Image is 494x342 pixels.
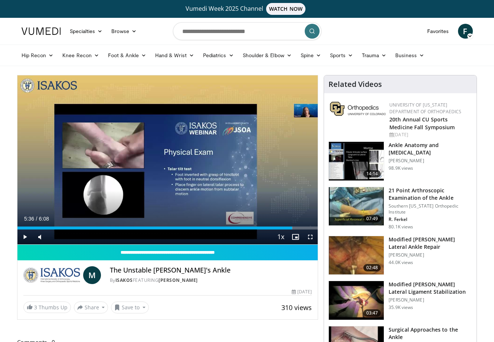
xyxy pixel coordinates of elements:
a: 20th Annual CU Sports Medicine Fall Symposium [389,116,455,131]
button: Playback Rate [273,229,288,244]
a: Favorites [423,24,454,39]
span: 03:47 [363,309,381,317]
h3: 21 Point Arthroscopic Examination of the Ankle [389,187,472,202]
span: 6:08 [39,216,49,222]
img: ISAKOS [23,266,80,284]
a: Foot & Ankle [104,48,151,63]
p: [PERSON_NAME] [389,252,472,258]
img: 355603a8-37da-49b6-856f-e00d7e9307d3.png.150x105_q85_autocrop_double_scale_upscale_version-0.2.png [330,102,386,116]
span: 5:36 [24,216,34,222]
img: d2937c76-94b7-4d20-9de4-1c4e4a17f51d.150x105_q85_crop-smart_upscale.jpg [329,187,384,226]
video-js: Video Player [17,75,318,245]
a: 03:47 Modified [PERSON_NAME] Lateral Ligament Stabilization [PERSON_NAME] 35.9K views [328,281,472,320]
h3: Ankle Anatomy and [MEDICAL_DATA] [389,141,472,156]
img: d079e22e-f623-40f6-8657-94e85635e1da.150x105_q85_crop-smart_upscale.jpg [329,142,384,180]
a: Vumedi Week 2025 ChannelWATCH NOW [23,3,472,15]
a: 3 Thumbs Up [23,302,71,313]
a: Spine [296,48,325,63]
button: Save to [111,302,149,313]
h4: Related Videos [328,80,382,89]
img: Picture_9_13_2.png.150x105_q85_crop-smart_upscale.jpg [329,281,384,320]
p: 44.0K views [389,260,413,266]
a: ISAKOS [115,277,133,283]
p: 98.9K views [389,165,413,171]
a: Pediatrics [199,48,238,63]
span: 3 [34,304,37,311]
h4: The Unstable [PERSON_NAME]'s Ankle [110,266,312,274]
a: Business [391,48,429,63]
img: VuMedi Logo [22,27,61,35]
p: R. Ferkel [389,216,472,222]
a: F [458,24,473,39]
button: Fullscreen [303,229,318,244]
button: Mute [32,229,47,244]
img: 38788_0000_3.png.150x105_q85_crop-smart_upscale.jpg [329,236,384,275]
p: [PERSON_NAME] [389,158,472,164]
div: By FEATURING [110,277,312,284]
p: Southern [US_STATE] Orthopedic Institute [389,203,472,215]
button: Enable picture-in-picture mode [288,229,303,244]
a: 02:48 Modified [PERSON_NAME] Lateral Ankle Repair [PERSON_NAME] 44.0K views [328,236,472,275]
a: Browse [107,24,141,39]
div: [DATE] [389,131,471,138]
span: WATCH NOW [266,3,305,15]
h3: Modified [PERSON_NAME] Lateral Ligament Stabilization [389,281,472,296]
a: Specialties [65,24,107,39]
h3: Surgical Approaches to the Ankle [389,326,472,341]
a: Hip Recon [17,48,58,63]
button: Share [74,302,108,313]
span: 07:49 [363,215,381,222]
a: University of [US_STATE] Department of Orthopaedics [389,102,461,115]
span: 310 views [281,303,312,312]
a: [PERSON_NAME] [158,277,198,283]
input: Search topics, interventions [173,22,321,40]
button: Play [17,229,32,244]
a: Knee Recon [58,48,104,63]
a: 07:49 21 Point Arthroscopic Examination of the Ankle Southern [US_STATE] Orthopedic Institute R. ... [328,187,472,230]
div: [DATE] [292,289,312,295]
a: Sports [325,48,357,63]
span: 02:48 [363,264,381,271]
span: / [36,216,37,222]
a: Hand & Wrist [151,48,199,63]
a: M [83,266,101,284]
div: Progress Bar [17,227,318,229]
p: 80.1K views [389,224,413,230]
span: 14:14 [363,170,381,177]
a: Shoulder & Elbow [238,48,296,63]
h3: Modified [PERSON_NAME] Lateral Ankle Repair [389,236,472,251]
p: [PERSON_NAME] [389,297,472,303]
a: 14:14 Ankle Anatomy and [MEDICAL_DATA] [PERSON_NAME] 98.9K views [328,141,472,181]
p: 35.9K views [389,304,413,310]
a: Trauma [357,48,391,63]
